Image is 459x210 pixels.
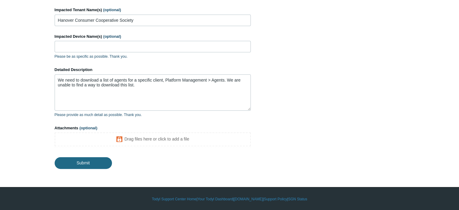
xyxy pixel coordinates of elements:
[264,196,287,202] a: Support Policy
[234,196,263,202] a: [DOMAIN_NAME]
[288,196,307,202] a: SGN Status
[152,196,196,202] a: Todyl Support Center Home
[55,34,251,40] label: Impacted Device Name(s)
[103,34,121,39] span: (optional)
[55,54,251,59] p: Please be as specific as possible. Thank you.
[55,157,112,169] input: Submit
[55,67,251,73] label: Detailed Description
[103,8,121,12] span: (optional)
[197,196,233,202] a: Your Todyl Dashboard
[55,125,251,131] label: Attachments
[55,7,251,13] label: Impacted Tenant Name(s)
[55,112,251,118] p: Please provide as much detail as possible. Thank you.
[55,196,405,202] div: | | | |
[79,126,97,130] span: (optional)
